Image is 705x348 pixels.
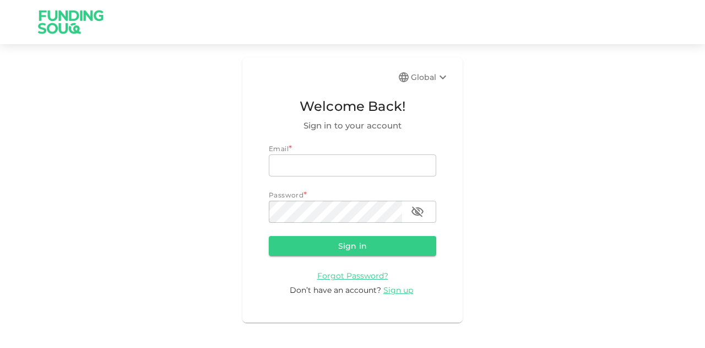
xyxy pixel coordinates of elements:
span: Email [269,144,289,153]
a: Forgot Password? [317,270,388,281]
button: Sign in [269,236,436,256]
input: email [269,154,436,176]
span: Don’t have an account? [290,285,381,295]
span: Password [269,191,303,199]
div: Global [411,71,449,84]
input: password [269,201,402,223]
span: Sign in to your account [269,119,436,132]
span: Sign up [383,285,413,295]
span: Welcome Back! [269,96,436,117]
